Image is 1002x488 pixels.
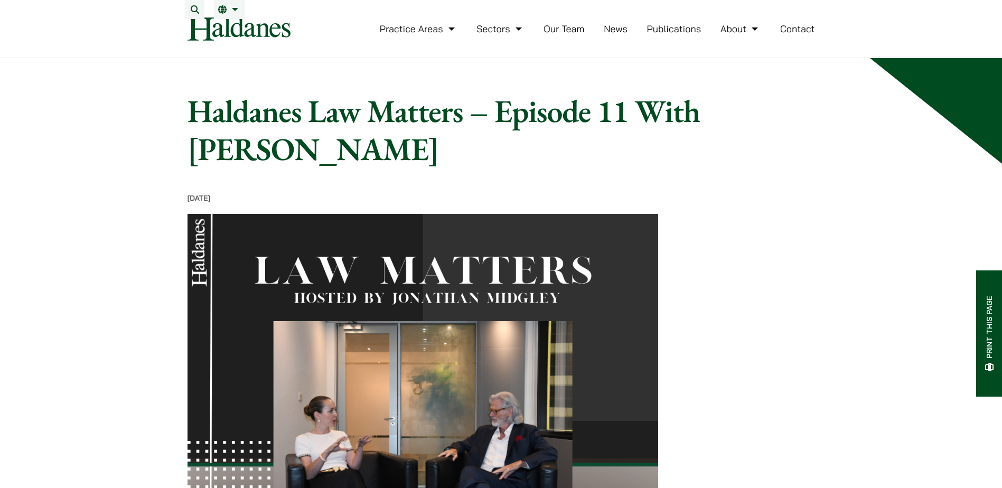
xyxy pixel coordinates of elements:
[188,17,291,41] img: Logo of Haldanes
[188,193,211,203] time: [DATE]
[544,23,584,35] a: Our Team
[218,5,241,14] a: EN
[647,23,701,35] a: Publications
[720,23,761,35] a: About
[380,23,457,35] a: Practice Areas
[476,23,524,35] a: Sectors
[604,23,628,35] a: News
[780,23,815,35] a: Contact
[188,92,736,168] h1: Haldanes Law Matters – Episode 11 With [PERSON_NAME]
